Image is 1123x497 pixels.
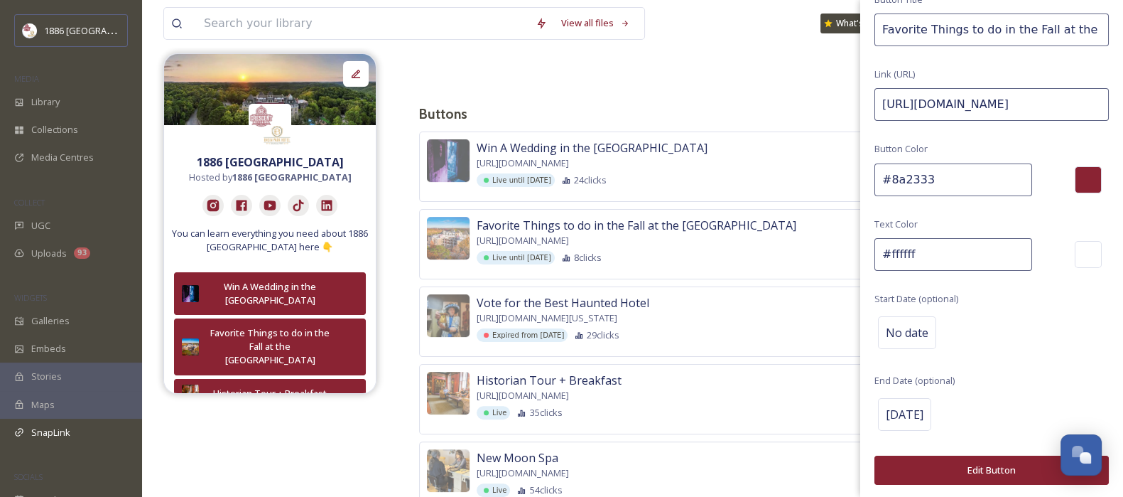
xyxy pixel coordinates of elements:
[874,14,1109,46] input: My Link
[189,171,352,184] span: Hosted by
[477,294,649,311] span: Vote for the Best Haunted Hotel
[206,326,334,368] div: Favorite Things to do in the Fall at the [GEOGRAPHIC_DATA]
[197,8,528,39] input: Search your library
[874,374,955,388] span: End Date (optional)
[529,483,562,497] span: 54 clicks
[249,104,291,146] img: logos.png
[232,171,352,183] strong: 1886 [GEOGRAPHIC_DATA]
[206,280,334,307] div: Win A Wedding in the [GEOGRAPHIC_DATA]
[174,319,366,375] button: Favorite Things to do in the Fall at the [GEOGRAPHIC_DATA]
[477,466,569,480] span: [URL][DOMAIN_NAME]
[886,406,923,423] span: [DATE]
[31,123,78,137] span: Collections
[529,406,562,419] span: 35 clicks
[31,151,94,164] span: Media Centres
[74,247,90,259] div: 93
[477,156,569,170] span: [URL][DOMAIN_NAME]
[874,456,1109,485] button: Edit Button
[31,314,70,328] span: Galleries
[574,251,602,264] span: 8 clicks
[14,197,45,208] span: COLLECT
[31,95,60,109] span: Library
[477,449,558,466] span: New Moon Spa
[31,370,62,383] span: Stories
[31,247,67,260] span: Uploads
[477,483,510,497] div: Live
[182,385,199,402] img: 056a5d0d-3c7e-4647-b89e-59d71465fc58.jpg
[427,217,470,260] img: fbc8c493-b4a7-4da6-ae93-43b76171bdd6.jpg
[206,387,334,400] div: Historian Tour + Breakfast
[1060,434,1102,476] button: Open Chat
[174,379,366,408] button: Historian Tour + Breakfast
[874,292,958,306] span: Start Date (optional)
[574,173,607,187] span: 24 clicks
[14,292,47,303] span: WIDGETS
[427,294,470,337] img: 66e33e28-6b4a-4aff-8a1a-f7f51463c4d6.jpg
[14,471,43,482] span: SOCIALS
[477,328,568,342] div: Expired from [DATE]
[874,88,1109,121] input: https://www.snapsea.io
[477,406,510,419] div: Live
[477,251,555,264] div: Live until [DATE]
[427,449,470,492] img: f0ce1a1c-b94a-40f4-8a4d-0043fb66d3ed.jpg
[874,142,928,156] span: Button Color
[820,14,891,33] a: What's New
[31,219,50,233] span: UGC
[14,73,39,84] span: MEDIA
[477,173,555,187] div: Live until [DATE]
[182,338,199,356] img: fbc8c493-b4a7-4da6-ae93-43b76171bdd6.jpg
[23,23,37,38] img: logos.png
[874,218,918,231] span: Text Color
[477,234,569,247] span: [URL][DOMAIN_NAME]
[477,139,707,156] span: Win A Wedding in the [GEOGRAPHIC_DATA]
[427,139,470,182] img: d297e0cb-d991-421b-8838-0b6bff982965.jpg
[874,68,915,81] span: Link (URL)
[31,398,55,412] span: Maps
[554,9,637,37] a: View all files
[427,372,470,415] img: 056a5d0d-3c7e-4647-b89e-59d71465fc58.jpg
[477,311,617,325] span: [URL][DOMAIN_NAME][US_STATE]
[477,217,796,234] span: Favorite Things to do in the Fall at the [GEOGRAPHIC_DATA]
[197,154,344,170] strong: 1886 [GEOGRAPHIC_DATA]
[164,54,376,125] img: 5a1beda0-4b4f-478c-b606-889d8cdf35fc.jpg
[31,426,70,439] span: SnapLink
[886,324,928,341] span: No date
[174,272,366,315] button: Win A Wedding in the [GEOGRAPHIC_DATA]
[182,285,199,302] img: d297e0cb-d991-421b-8838-0b6bff982965.jpg
[44,23,156,37] span: 1886 [GEOGRAPHIC_DATA]
[587,328,619,342] span: 29 clicks
[419,104,1102,124] h3: Buttons
[477,389,569,402] span: [URL][DOMAIN_NAME]
[171,227,369,254] span: You can learn everything you need about 1886 [GEOGRAPHIC_DATA] here 👇
[477,372,622,389] span: Historian Tour + Breakfast
[31,342,66,356] span: Embeds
